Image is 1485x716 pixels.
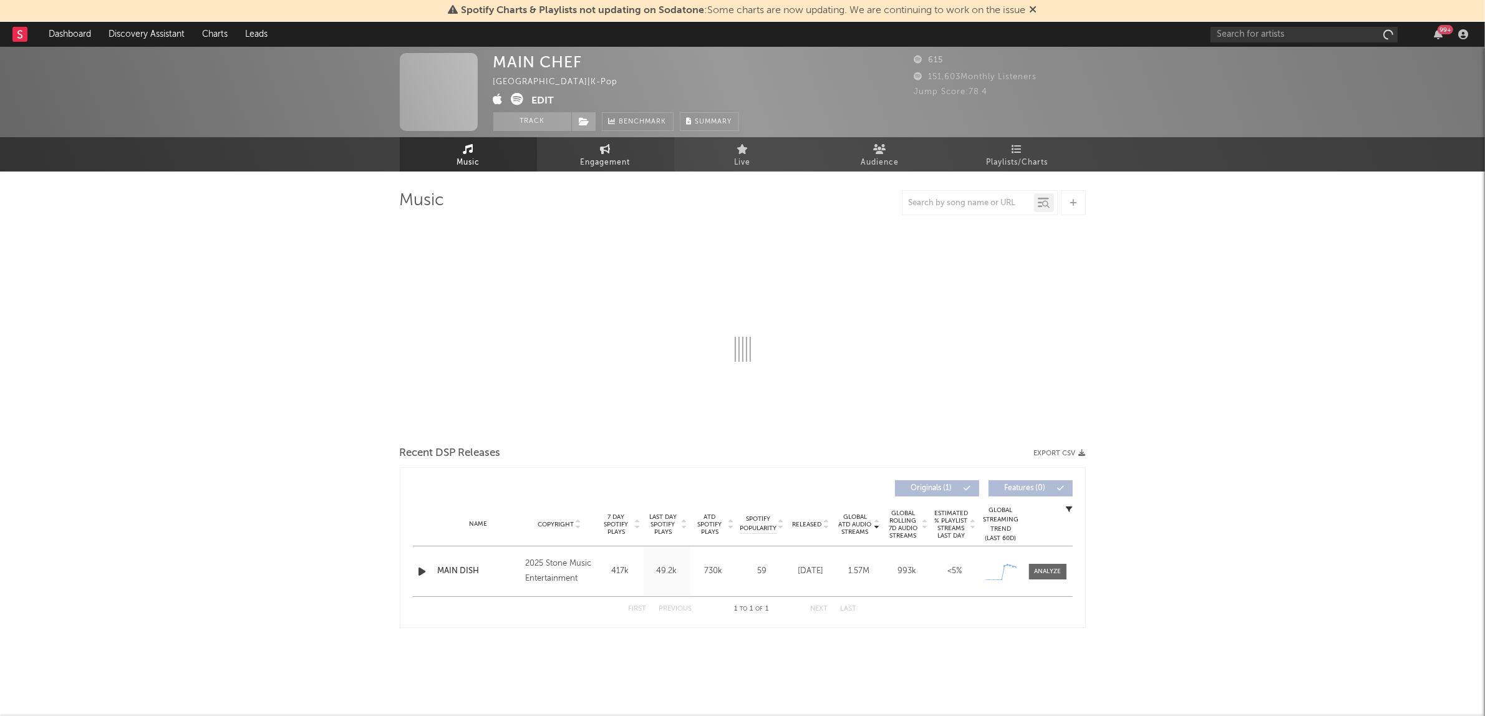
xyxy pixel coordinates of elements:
a: MAIN DISH [438,565,520,578]
button: First [629,606,647,612]
span: Summary [695,119,732,125]
a: Music [400,137,537,172]
span: Estimated % Playlist Streams Last Day [934,510,969,539]
span: Spotify Popularity [740,515,776,533]
span: Copyright [538,521,574,528]
div: [GEOGRAPHIC_DATA] | K-Pop [493,75,632,90]
div: 99 + [1438,25,1453,34]
button: Features(0) [989,480,1073,496]
div: 417k [600,565,641,578]
span: of [755,606,763,612]
div: 993k [886,565,928,578]
span: Playlists/Charts [986,155,1048,170]
span: Features ( 0 ) [997,485,1054,492]
input: Search by song name or URL [902,198,1034,208]
div: 730k [694,565,734,578]
span: 7 Day Spotify Plays [600,513,633,536]
a: Leads [236,22,276,47]
a: Benchmark [602,112,674,131]
div: 2025 Stone Music Entertainment [525,556,593,586]
span: : Some charts are now updating. We are continuing to work on the issue [462,6,1026,16]
a: Engagement [537,137,674,172]
a: Audience [811,137,949,172]
a: Charts [193,22,236,47]
button: Track [493,112,571,131]
span: 615 [914,56,944,64]
span: to [740,606,747,612]
a: Live [674,137,811,172]
span: Audience [861,155,899,170]
button: Last [841,606,857,612]
span: Live [735,155,751,170]
span: Music [457,155,480,170]
button: Summary [680,112,739,131]
div: MAIN CHEF [493,53,583,71]
div: 1 1 1 [717,602,786,617]
div: Name [438,520,520,529]
span: Last Day Spotify Plays [647,513,680,536]
div: <5% [934,565,976,578]
div: 1.57M [838,565,880,578]
input: Search for artists [1211,27,1398,42]
div: [DATE] [790,565,832,578]
span: Spotify Charts & Playlists not updating on Sodatone [462,6,705,16]
span: Global ATD Audio Streams [838,513,873,536]
button: Edit [532,93,554,109]
span: Jump Score: 78.4 [914,88,988,96]
button: Export CSV [1034,450,1086,457]
span: Recent DSP Releases [400,446,501,461]
span: Dismiss [1030,6,1037,16]
a: Discovery Assistant [100,22,193,47]
button: Next [811,606,828,612]
button: Originals(1) [895,480,979,496]
span: 151,603 Monthly Listeners [914,73,1037,81]
a: Dashboard [40,22,100,47]
span: ATD Spotify Plays [694,513,727,536]
span: Originals ( 1 ) [903,485,960,492]
div: Global Streaming Trend (Last 60D) [982,506,1020,543]
span: Benchmark [619,115,667,130]
button: Previous [659,606,692,612]
div: 59 [740,565,784,578]
a: Playlists/Charts [949,137,1086,172]
span: Released [793,521,822,528]
span: Global Rolling 7D Audio Streams [886,510,921,539]
div: 49.2k [647,565,687,578]
span: Engagement [581,155,631,170]
button: 99+ [1434,29,1443,39]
